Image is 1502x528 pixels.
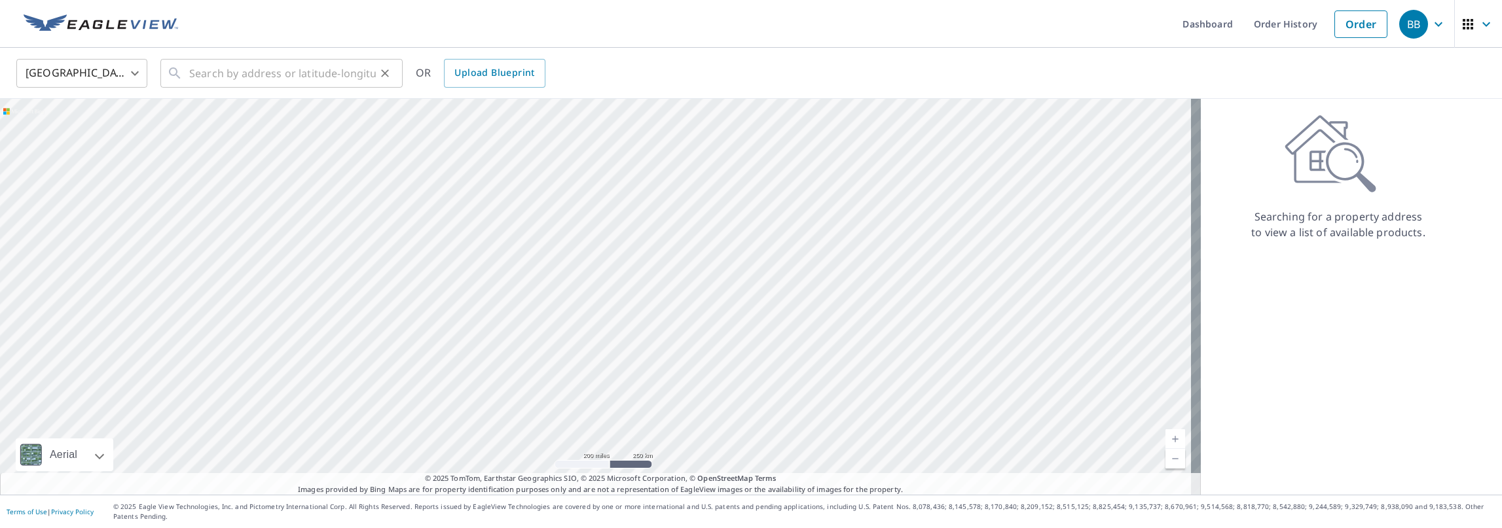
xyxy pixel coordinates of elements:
div: Aerial [46,438,81,471]
div: [GEOGRAPHIC_DATA] [16,55,147,92]
a: Order [1334,10,1387,38]
a: Upload Blueprint [444,59,545,88]
button: Clear [376,64,394,82]
p: © 2025 Eagle View Technologies, Inc. and Pictometry International Corp. All Rights Reserved. Repo... [113,502,1495,521]
a: Privacy Policy [51,507,94,516]
img: EV Logo [24,14,178,34]
span: Upload Blueprint [454,65,534,81]
div: BB [1399,10,1428,39]
a: Terms of Use [7,507,47,516]
div: OR [416,59,545,88]
a: Terms [755,473,777,483]
input: Search by address or latitude-longitude [189,55,376,92]
p: | [7,508,94,516]
p: Searching for a property address to view a list of available products. [1251,209,1426,240]
a: Current Level 5, Zoom In [1165,429,1185,449]
a: OpenStreetMap [697,473,752,483]
a: Current Level 5, Zoom Out [1165,449,1185,468]
span: © 2025 TomTom, Earthstar Geographics SIO, © 2025 Microsoft Corporation, © [425,473,777,484]
div: Aerial [16,438,113,471]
